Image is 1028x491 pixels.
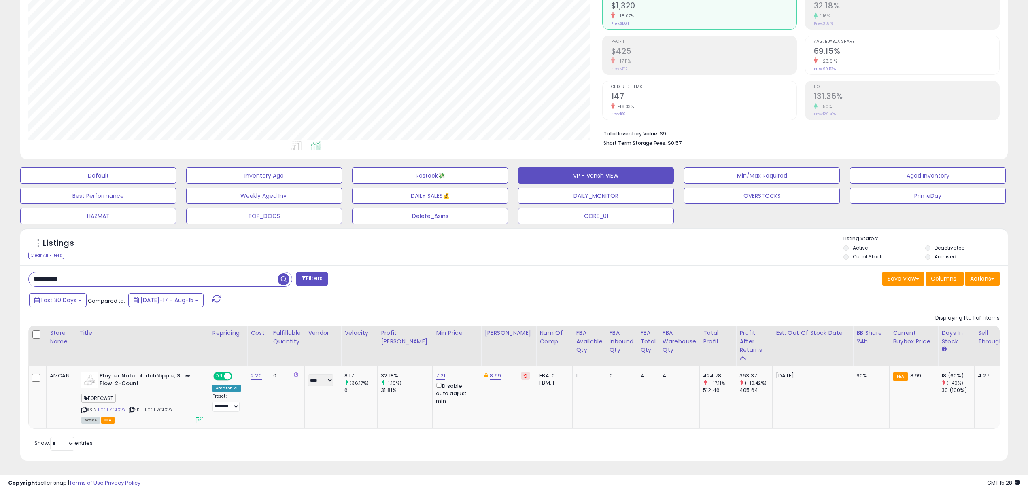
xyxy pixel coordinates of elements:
[386,380,401,386] small: (1.16%)
[576,372,599,379] div: 1
[684,167,840,184] button: Min/Max Required
[640,329,656,354] div: FBA Total Qty
[882,272,924,286] button: Save View
[28,252,64,259] div: Clear All Filters
[611,112,626,116] small: Prev: 180
[703,372,736,379] div: 424.78
[518,208,674,224] button: CORE_01
[926,272,964,286] button: Columns
[539,379,566,387] div: FBM: 1
[893,329,935,346] div: Current Buybox Price
[41,296,76,304] span: Last 30 Days
[140,296,193,304] span: [DATE]-17 - Aug-15
[814,92,999,103] h2: 131.35%
[251,372,262,380] a: 2.20
[611,40,796,44] span: Profit
[20,167,176,184] button: Default
[212,385,241,392] div: Amazon AI
[539,329,569,346] div: Num of Comp.
[50,329,72,346] div: Store Name
[856,372,883,379] div: 90%
[739,372,772,379] div: 363.37
[850,188,1006,204] button: PrimeDay
[663,372,693,379] div: 4
[856,329,886,346] div: BB Share 24h.
[20,208,176,224] button: HAZMAT
[935,244,965,251] label: Deactivated
[615,13,634,19] small: -18.07%
[344,329,374,337] div: Velocity
[352,167,508,184] button: Restock💸
[611,21,629,26] small: Prev: $1,611
[947,380,963,386] small: (-40%)
[8,479,38,487] strong: Copyright
[814,112,836,116] small: Prev: 129.41%
[100,372,198,389] b: Playtex NaturaLatchNipple, Slow Flow, 2-Count
[776,329,850,337] div: Est. Out Of Stock Date
[43,238,74,249] h5: Listings
[81,394,116,403] span: FORECAST
[893,372,908,381] small: FBA
[251,329,266,337] div: Cost
[910,372,922,379] span: 8.99
[611,66,628,71] small: Prev: $512
[611,1,796,12] h2: $1,320
[186,167,342,184] button: Inventory Age
[603,140,667,146] b: Short Term Storage Fees:
[212,329,244,337] div: Repricing
[352,188,508,204] button: DAILY SALES💰
[935,253,956,260] label: Archived
[814,85,999,89] span: ROI
[703,329,733,346] div: Total Profit
[745,380,767,386] small: (-10.42%)
[381,387,432,394] div: 31.81%
[88,297,125,305] span: Compared to:
[81,372,203,423] div: ASIN:
[818,104,832,110] small: 1.50%
[739,329,769,354] div: Profit After Returns
[776,372,847,379] p: [DATE]
[610,372,631,379] div: 0
[344,372,377,379] div: 8.17
[814,1,999,12] h2: 32.18%
[436,329,478,337] div: Min Price
[105,479,140,487] a: Privacy Policy
[935,314,1000,322] div: Displaying 1 to 1 of 1 items
[128,293,204,307] button: [DATE]-17 - Aug-15
[615,104,634,110] small: -18.33%
[484,329,533,337] div: [PERSON_NAME]
[344,387,377,394] div: 6
[214,373,224,380] span: ON
[81,417,100,424] span: All listings currently available for purchase on Amazon
[615,58,631,64] small: -17.11%
[941,372,974,379] div: 18 (60%)
[305,326,341,366] th: CSV column name: cust_attr_2_Vendor
[81,372,98,388] img: 311X7BgfhNL._SL40_.jpg
[69,479,104,487] a: Terms of Use
[814,66,836,71] small: Prev: 90.52%
[518,188,674,204] button: DAILY_MONITOR
[539,372,566,379] div: FBA: 0
[79,329,206,337] div: Title
[29,293,87,307] button: Last 30 Days
[34,439,93,447] span: Show: entries
[273,329,301,346] div: Fulfillable Quantity
[296,272,328,286] button: Filters
[212,394,241,412] div: Preset:
[739,387,772,394] div: 405.64
[818,13,830,19] small: 1.16%
[8,479,140,487] div: seller snap | |
[814,21,833,26] small: Prev: 31.81%
[231,373,244,380] span: OFF
[436,372,445,380] a: 7.21
[518,167,674,184] button: VP - Vansh VIEW
[931,275,956,283] span: Columns
[308,329,338,337] div: Vendor
[814,47,999,57] h2: 69.15%
[50,372,70,379] div: AMCAN
[640,372,653,379] div: 4
[576,329,602,354] div: FBA Available Qty
[603,130,658,137] b: Total Inventory Value:
[941,346,946,353] small: Days In Stock.
[20,188,176,204] button: Best Performance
